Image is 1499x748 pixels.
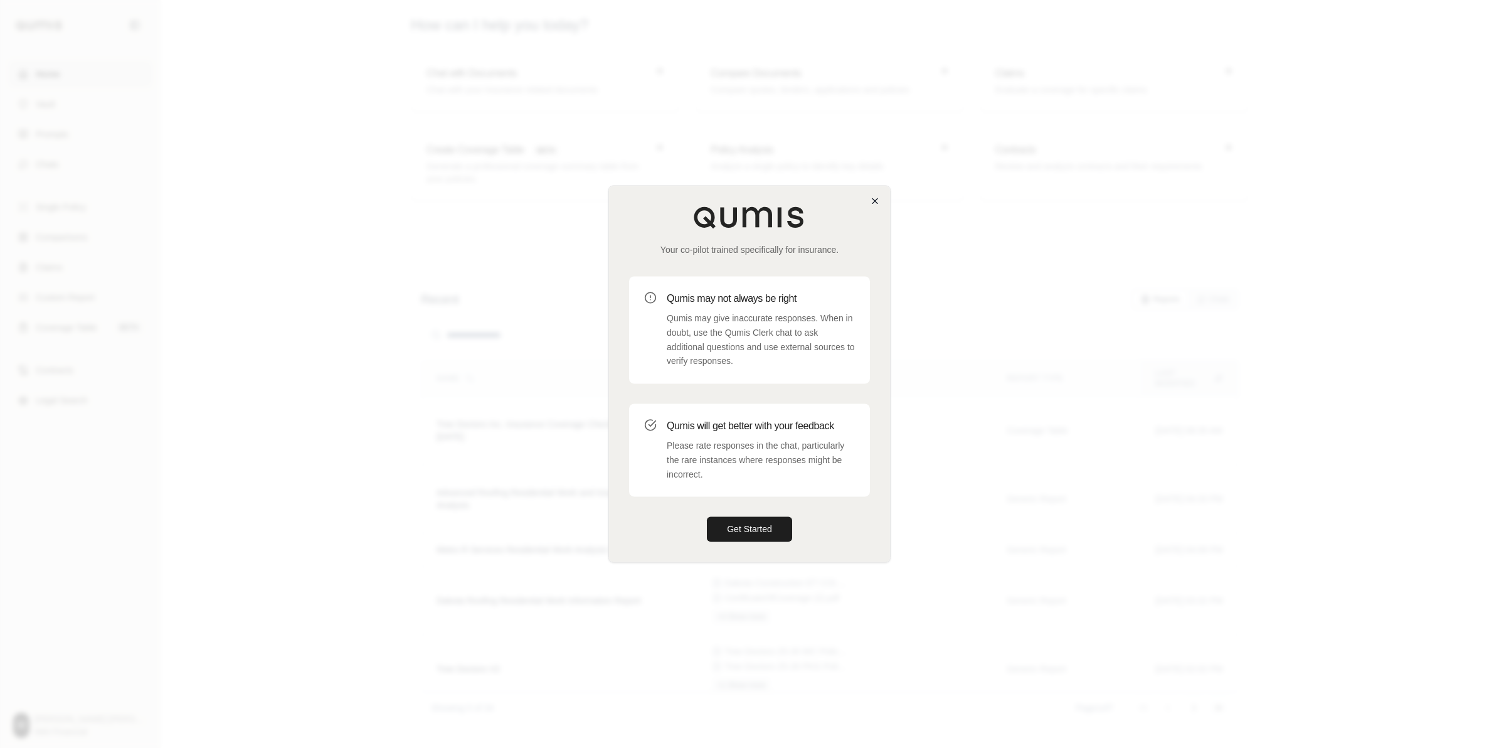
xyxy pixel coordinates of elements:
button: Get Started [707,517,792,542]
h3: Qumis will get better with your feedback [667,419,855,434]
p: Please rate responses in the chat, particularly the rare instances where responses might be incor... [667,439,855,481]
h3: Qumis may not always be right [667,291,855,306]
img: Qumis Logo [693,206,806,228]
p: Your co-pilot trained specifically for insurance. [629,243,870,256]
p: Qumis may give inaccurate responses. When in doubt, use the Qumis Clerk chat to ask additional qu... [667,311,855,368]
